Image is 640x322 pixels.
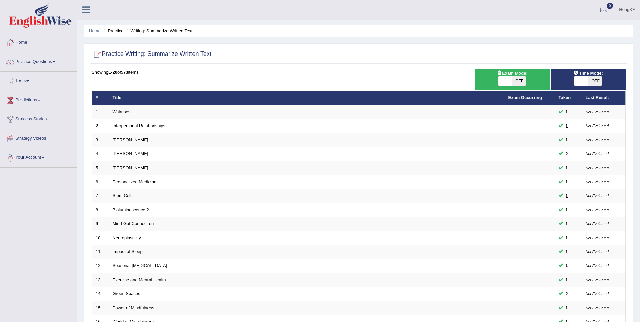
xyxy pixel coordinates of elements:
small: Not Evaluated [586,264,609,268]
th: Last Result [582,91,626,105]
a: Walruses [113,109,131,114]
a: Bioluminescence 2 [113,207,149,212]
td: 11 [92,245,109,259]
a: Interpersonal Relationships [113,123,166,128]
small: Not Evaluated [586,110,609,114]
small: Not Evaluated [586,152,609,156]
h2: Practice Writing: Summarize Written Text [92,49,211,59]
span: OFF [588,76,602,86]
span: 0 [607,3,613,9]
span: Exam Mode: [494,70,530,77]
a: Neuroplasticity [113,235,141,240]
span: You can still take this question [563,164,571,171]
span: Time Mode: [571,70,606,77]
a: Strategy Videos [0,129,77,146]
small: Not Evaluated [586,236,609,240]
th: Taken [555,91,582,105]
td: 14 [92,287,109,301]
td: 9 [92,217,109,231]
a: Exercise and Mental Health [113,277,166,282]
b: 1-20 [109,70,117,75]
span: You can still take this question [563,276,571,283]
a: Impact of Sleep [113,249,143,254]
li: Writing: Summarize Written Text [125,28,193,34]
span: You can still take this question [563,220,571,227]
td: 1 [92,105,109,119]
td: 10 [92,231,109,245]
span: You can still take this question [563,178,571,185]
span: You can still take this question [563,290,571,297]
small: Not Evaluated [586,208,609,212]
a: Seasonal [MEDICAL_DATA] [113,263,167,268]
a: [PERSON_NAME] [113,165,148,170]
td: 6 [92,175,109,189]
span: You can still take this question [563,234,571,241]
small: Not Evaluated [586,292,609,296]
span: You can still take this question [563,304,571,311]
td: 15 [92,301,109,315]
small: Not Evaluated [586,180,609,184]
div: Showing of items. [92,69,626,75]
a: [PERSON_NAME] [113,137,148,142]
a: Home [89,28,101,33]
td: 12 [92,259,109,273]
div: Show exams occurring in exams [475,69,549,90]
small: Not Evaluated [586,306,609,310]
span: You can still take this question [563,206,571,213]
span: You can still take this question [563,248,571,255]
b: 573 [121,70,128,75]
small: Not Evaluated [586,138,609,142]
a: Personalized Medicine [113,179,157,184]
td: 3 [92,133,109,147]
a: Home [0,33,77,50]
span: OFF [512,76,526,86]
small: Not Evaluated [586,278,609,282]
th: Title [109,91,505,105]
a: Mind-Gut Connection [113,221,154,226]
small: Not Evaluated [586,194,609,198]
small: Not Evaluated [586,222,609,226]
small: Not Evaluated [586,166,609,170]
td: 7 [92,189,109,203]
a: Your Account [0,148,77,165]
td: 13 [92,273,109,287]
span: You can still take this question [563,150,571,157]
span: You can still take this question [563,192,571,200]
span: You can still take this question [563,262,571,269]
td: 4 [92,147,109,161]
a: [PERSON_NAME] [113,151,148,156]
a: Tests [0,72,77,88]
small: Not Evaluated [586,124,609,128]
li: Practice [102,28,123,34]
a: Green Spaces [113,291,140,296]
a: Stem Cell [113,193,131,198]
a: Power of Mindfulness [113,305,154,310]
th: # [92,91,109,105]
span: You can still take this question [563,122,571,130]
a: Predictions [0,91,77,108]
a: Exam Occurring [508,95,542,100]
td: 8 [92,203,109,217]
a: Success Stories [0,110,77,127]
span: You can still take this question [563,136,571,143]
small: Not Evaluated [586,250,609,254]
a: Practice Questions [0,52,77,69]
td: 5 [92,161,109,175]
td: 2 [92,119,109,133]
span: You can still take this question [563,108,571,115]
